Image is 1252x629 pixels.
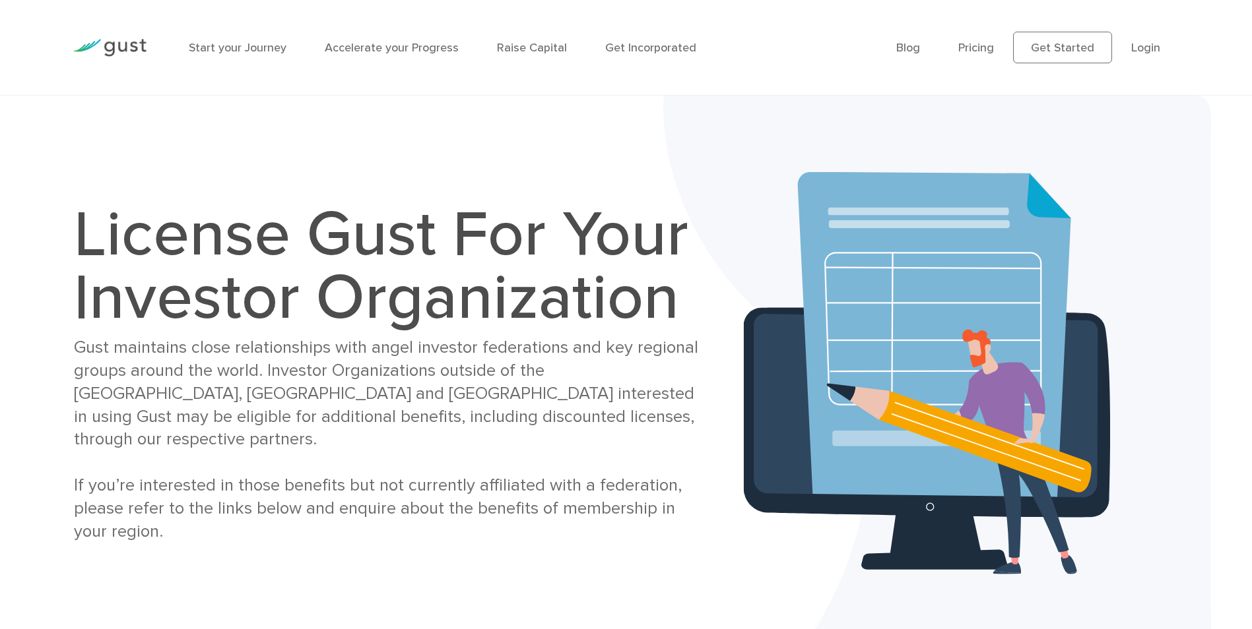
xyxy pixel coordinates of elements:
[325,41,459,55] a: Accelerate your Progress
[74,336,709,543] div: Gust maintains close relationships with angel investor federations and key regional groups around...
[74,203,709,330] h1: License Gust For Your Investor Organization
[1013,32,1112,63] a: Get Started
[896,41,920,55] a: Blog
[605,41,696,55] a: Get Incorporated
[189,41,286,55] a: Start your Journey
[73,39,147,57] img: Gust Logo
[497,41,567,55] a: Raise Capital
[958,41,994,55] a: Pricing
[1131,41,1160,55] a: Login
